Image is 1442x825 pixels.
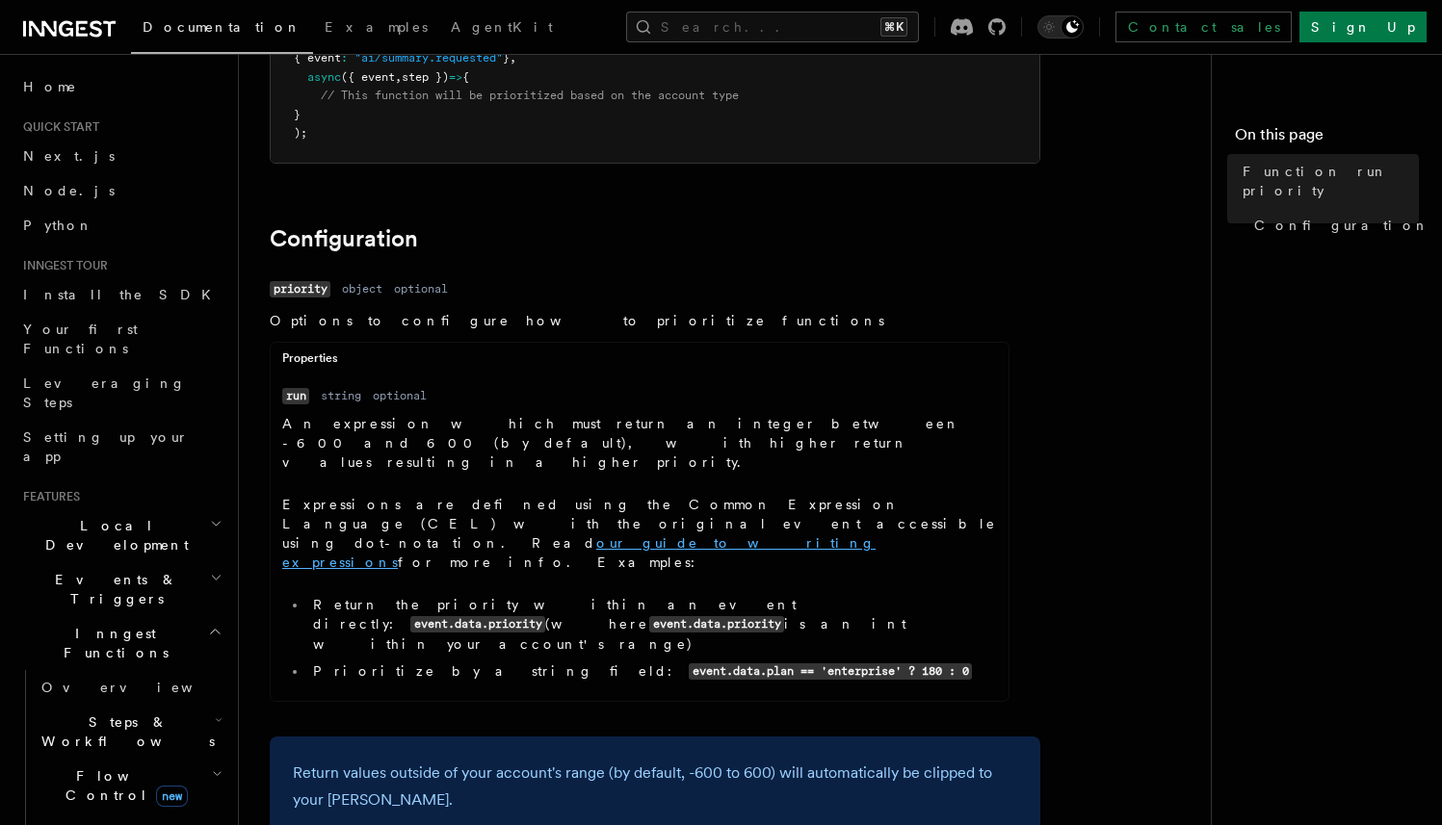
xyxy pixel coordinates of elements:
[270,225,418,252] a: Configuration
[15,173,226,208] a: Node.js
[15,139,226,173] a: Next.js
[282,535,876,570] a: our guide to writing expressions
[15,119,99,135] span: Quick start
[410,616,545,632] code: event.data.priority
[23,218,93,233] span: Python
[510,51,516,64] span: ,
[342,281,382,296] dd: object
[156,786,188,807] span: new
[15,516,210,554] span: Local Development
[1037,15,1084,39] button: Toggle dark mode
[341,70,395,84] span: ({ event
[313,6,439,52] a: Examples
[270,281,330,297] code: priority
[1235,123,1419,154] h4: On this page
[15,624,208,662] span: Inngest Functions
[15,208,226,243] a: Python
[15,258,108,273] span: Inngest tour
[1235,154,1419,208] a: Function run priority
[23,183,115,198] span: Node.js
[131,6,313,54] a: Documentation
[282,495,997,572] p: Expressions are defined using the Common Expression Language (CEL) with the original event access...
[689,663,972,680] code: event.data.plan == 'enterprise' ? 180 : 0
[282,388,309,404] code: run
[307,70,341,84] span: async
[15,570,210,608] span: Events & Triggers
[23,429,189,464] span: Setting up your app
[23,322,138,356] span: Your first Functions
[23,375,186,410] span: Leveraging Steps
[34,712,215,751] span: Steps & Workflows
[15,616,226,670] button: Inngest Functions
[15,277,226,312] a: Install the SDK
[1243,162,1419,200] span: Function run priority
[282,414,997,472] p: An expression which must return an integer between -600 and 600 (by default), with higher return ...
[294,51,341,64] span: { event
[15,69,226,104] a: Home
[41,680,240,695] span: Overview
[321,89,739,102] span: // This function will be prioritized based on the account type
[15,420,226,474] a: Setting up your app
[15,562,226,616] button: Events & Triggers
[23,287,223,302] span: Install the SDK
[34,705,226,759] button: Steps & Workflows
[15,366,226,420] a: Leveraging Steps
[462,70,469,84] span: {
[294,108,301,121] span: }
[449,70,462,84] span: =>
[321,388,361,403] dd: string
[649,616,784,632] code: event.data.priority
[451,19,553,35] span: AgentKit
[880,17,907,37] kbd: ⌘K
[293,760,1017,813] p: Return values outside of your account's range (by default, -600 to 600) will automatically be cli...
[373,388,427,403] dd: optional
[1115,12,1292,42] a: Contact sales
[23,148,115,164] span: Next.js
[325,19,428,35] span: Examples
[1246,208,1419,243] a: Configuration
[395,70,402,84] span: ,
[394,281,448,296] dd: optional
[294,126,307,140] span: );
[439,6,564,52] a: AgentKit
[15,489,80,504] span: Features
[341,51,348,64] span: :
[1254,216,1429,235] span: Configuration
[271,350,1009,374] div: Properties
[23,77,77,96] span: Home
[1299,12,1427,42] a: Sign Up
[402,70,449,84] span: step })
[307,595,997,654] li: Return the priority within an event directly: (where is an int within your account's range)
[270,311,1009,330] p: Options to configure how to prioritize functions
[34,766,212,805] span: Flow Control
[34,759,226,812] button: Flow Controlnew
[503,51,510,64] span: }
[143,19,302,35] span: Documentation
[15,508,226,562] button: Local Development
[354,51,503,64] span: "ai/summary.requested"
[15,312,226,366] a: Your first Functions
[307,661,997,682] li: Prioritize by a string field:
[626,12,919,42] button: Search...⌘K
[34,670,226,705] a: Overview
